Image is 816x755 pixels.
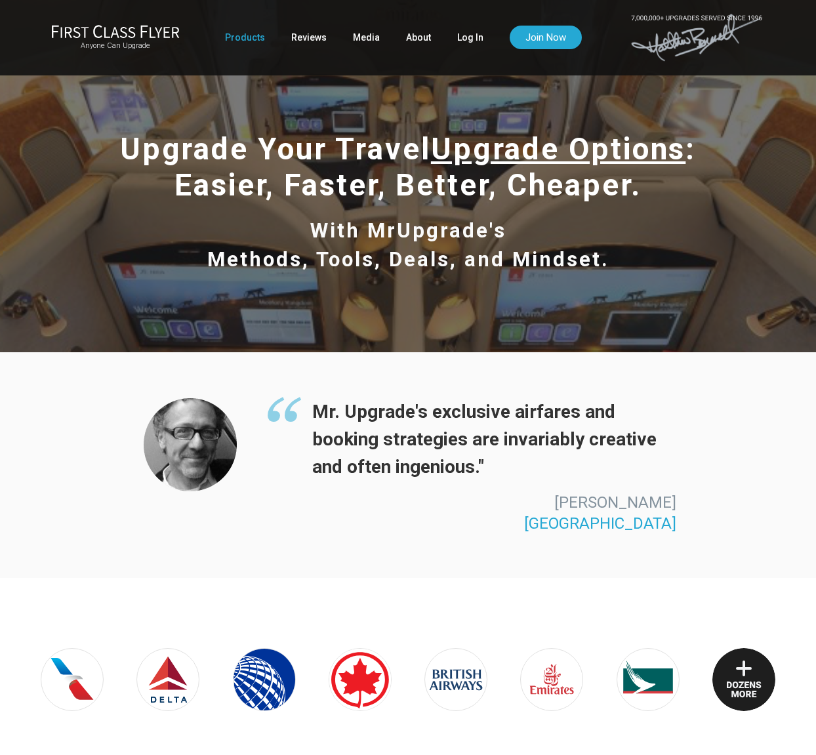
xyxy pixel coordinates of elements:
[144,398,237,491] img: Thomas
[233,648,296,711] img: UA_v2
[51,24,180,38] img: First Class Flyer
[510,26,582,49] a: Join Now
[431,131,686,167] span: Upgrade Options
[51,41,180,51] small: Anyone Can Upgrade
[225,26,265,49] a: Products
[120,131,697,203] span: Upgrade Your Travel : Easier, Faster, Better, Cheaper.
[712,648,775,711] img: fcf_airlines_logo_more
[554,493,676,512] span: [PERSON_NAME]
[406,26,431,49] a: About
[524,514,676,533] span: [GEOGRAPHIC_DATA]
[291,26,327,49] a: Reviews
[136,648,199,711] img: DL
[617,648,680,711] img: Cathay
[353,26,380,49] a: Media
[520,648,583,711] img: EM
[51,24,180,51] a: First Class FlyerAnyone Can Upgrade
[266,398,676,481] span: Mr. Upgrade's exclusive airfares and booking strategies are invariably creative and often ingenio...
[424,648,487,711] img: BA
[41,648,104,711] img: AA
[207,218,609,271] span: With MrUpgrade's Methods, Tools, Deals, and Mindset.
[329,648,392,711] img: Air Canada
[457,26,483,49] a: Log In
